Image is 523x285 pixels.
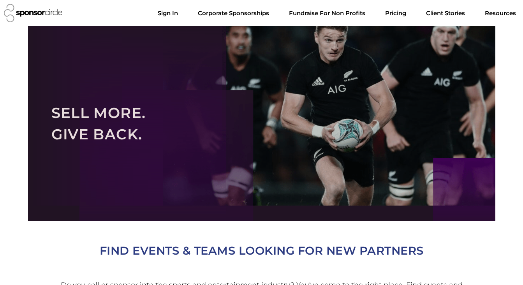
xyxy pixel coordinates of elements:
[51,102,472,145] h2: SELL MORE. GIVE BACK.
[44,241,480,260] h2: FIND EVENTS & TEAMS LOOKING FOR NEW PARTNERS
[379,5,412,21] a: Pricing
[192,5,275,21] a: Corporate SponsorshipsMenu Toggle
[4,4,62,22] img: Sponsor Circle logo
[151,5,184,21] a: Sign In
[283,5,372,21] a: Fundraise For Non ProfitsMenu Toggle
[479,5,522,21] a: Resources
[420,5,471,21] a: Client Stories
[151,5,522,21] nav: Menu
